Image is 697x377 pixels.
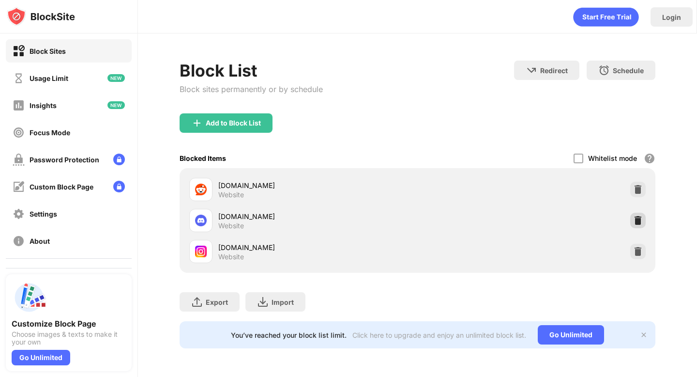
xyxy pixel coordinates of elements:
img: about-off.svg [13,235,25,247]
div: Whitelist mode [588,154,637,162]
div: Block sites permanently or by schedule [180,84,323,94]
img: password-protection-off.svg [13,154,25,166]
img: lock-menu.svg [113,154,125,165]
div: About [30,237,50,245]
img: focus-off.svg [13,126,25,139]
div: Login [662,13,681,21]
div: Password Protection [30,156,99,164]
div: Custom Block Page [30,183,93,191]
img: new-icon.svg [107,101,125,109]
div: Click here to upgrade and enjoy an unlimited block list. [352,331,526,339]
div: Block Sites [30,47,66,55]
img: settings-off.svg [13,208,25,220]
div: Settings [30,210,57,218]
div: Website [218,190,244,199]
div: Go Unlimited [538,325,604,345]
img: time-usage-off.svg [13,72,25,84]
img: favicons [195,215,207,226]
img: new-icon.svg [107,74,125,82]
div: Customize Block Page [12,319,126,329]
div: Export [206,298,228,306]
img: logo-blocksite.svg [7,7,75,26]
div: Import [272,298,294,306]
img: insights-off.svg [13,99,25,111]
div: Choose images & texts to make it your own [12,330,126,346]
div: [DOMAIN_NAME] [218,242,417,252]
div: Website [218,221,244,230]
img: block-on.svg [13,45,25,57]
div: You’ve reached your block list limit. [231,331,347,339]
div: Schedule [613,66,644,75]
div: [DOMAIN_NAME] [218,211,417,221]
div: Go Unlimited [12,350,70,365]
img: customize-block-page-off.svg [13,181,25,193]
div: Usage Limit [30,74,68,82]
img: favicons [195,246,207,257]
div: Website [218,252,244,261]
img: favicons [195,184,207,195]
div: Insights [30,101,57,110]
img: x-button.svg [640,331,648,339]
img: push-custom-page.svg [12,280,46,315]
div: Blocked Items [180,154,226,162]
div: Block List [180,61,323,80]
div: Focus Mode [30,128,70,137]
div: Redirect [540,66,568,75]
img: lock-menu.svg [113,181,125,192]
div: [DOMAIN_NAME] [218,180,417,190]
div: animation [573,7,639,27]
div: Add to Block List [206,119,261,127]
